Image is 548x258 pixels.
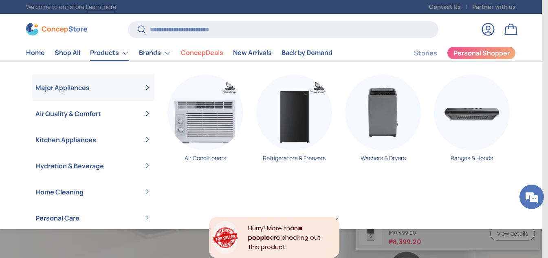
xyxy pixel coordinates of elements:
a: Home [26,45,45,61]
a: New Arrivals [233,45,272,61]
a: Personal Shopper [447,46,516,60]
summary: Products [85,45,134,61]
div: Minimize live chat window [134,4,153,24]
img: ConcepStore [26,23,87,35]
a: Back by Demand [282,45,332,61]
a: ConcepDeals [181,45,223,61]
textarea: Type your message and hit 'Enter' [4,172,155,200]
summary: Brands [134,45,176,61]
span: Personal Shopper [453,50,510,56]
nav: Secondary [394,45,516,61]
div: Chat with us now [42,46,137,56]
a: Stories [414,45,437,61]
nav: Primary [26,45,332,61]
a: Shop All [55,45,80,61]
span: We're online! [47,77,112,159]
div: Close [335,217,339,221]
